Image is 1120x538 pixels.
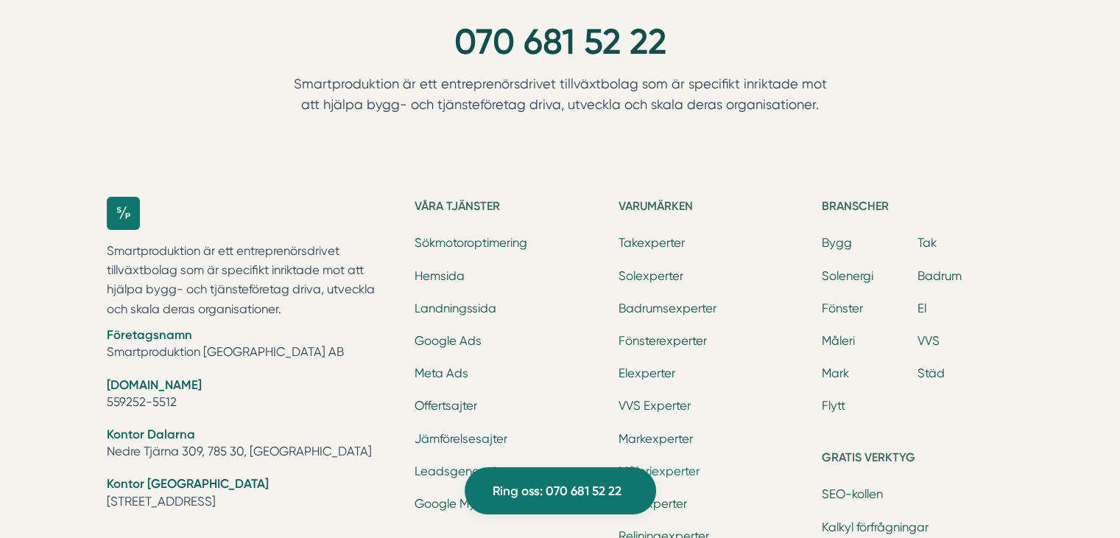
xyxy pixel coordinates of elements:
a: Tak [918,236,937,250]
a: Badrum [918,269,962,283]
a: Flytt [822,399,845,413]
p: Smartproduktion är ett entreprenörsdrivet tillväxtbolag som är specifikt inriktade mot att hjälpa... [278,74,843,123]
a: Leadsgenerering [415,464,510,478]
a: Takexperter [619,236,685,250]
a: Jämförelsesajter [415,432,507,446]
a: Husexperter [619,497,687,511]
a: Meta Ads [415,366,468,380]
a: Google Ads [415,334,482,348]
a: VVS [918,334,940,348]
strong: [DOMAIN_NAME] [107,377,202,392]
a: Markexperter [619,432,693,446]
li: 559252-5512 [107,377,398,414]
a: Ring oss: 070 681 52 22 [465,467,656,514]
li: Smartproduktion [GEOGRAPHIC_DATA] AB [107,326,398,364]
strong: Företagsnamn [107,327,192,342]
strong: Kontor [GEOGRAPHIC_DATA] [107,476,269,491]
a: Bygg [822,236,852,250]
a: Mark [822,366,849,380]
a: Kalkyl förfrågningar [822,520,929,534]
a: Måleriexperter [619,464,700,478]
h5: Varumärken [619,197,810,220]
a: Landningssida [415,301,496,315]
a: VVS Experter [619,399,691,413]
li: Nedre Tjärna 309, 785 30, [GEOGRAPHIC_DATA] [107,426,398,464]
a: 070 681 52 22 [454,21,666,63]
h5: Våra tjänster [415,197,606,220]
a: Sökmotoroptimering [415,236,527,250]
a: Städ [918,366,945,380]
a: Badrumsexperter [619,301,716,315]
a: Fönster [822,301,863,315]
a: Solexperter [619,269,683,283]
a: Google My Business [415,497,526,511]
h5: Gratis verktyg [822,448,1013,472]
a: Elexperter [619,366,675,380]
li: [STREET_ADDRESS] [107,475,398,513]
a: SEO-kollen [822,487,883,501]
a: Offertsajter [415,399,477,413]
a: El [918,301,926,315]
a: Solenergi [822,269,873,283]
h5: Branscher [822,197,1013,220]
a: Fönsterexperter [619,334,707,348]
strong: Kontor Dalarna [107,427,195,441]
a: Hemsida [415,269,465,283]
a: Måleri [822,334,855,348]
span: Ring oss: 070 681 52 22 [493,481,621,501]
p: Smartproduktion är ett entreprenörsdrivet tillväxtbolag som är specifikt inriktade mot att hjälpa... [107,242,398,320]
